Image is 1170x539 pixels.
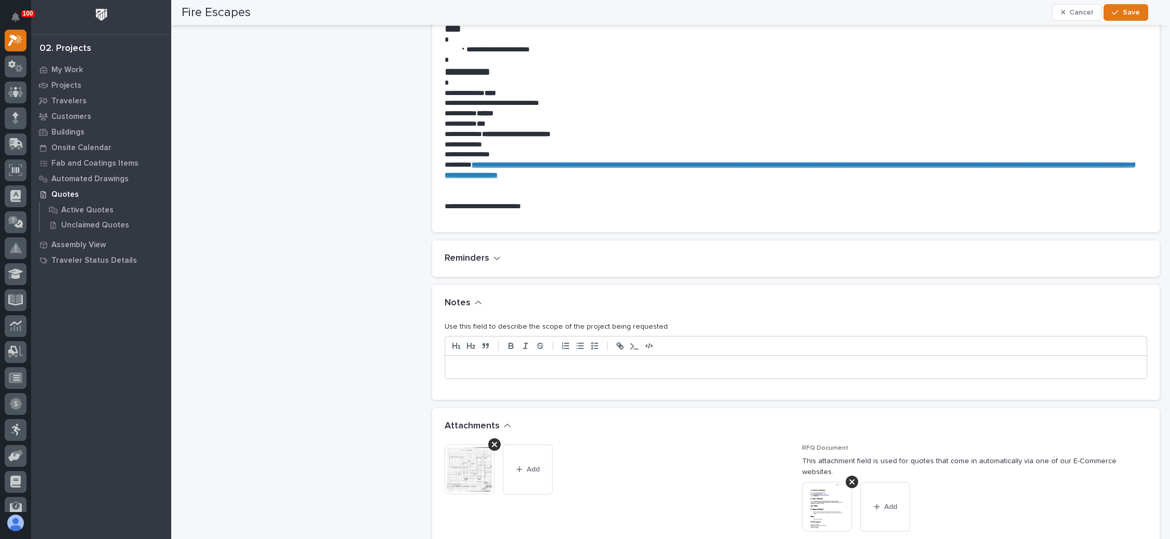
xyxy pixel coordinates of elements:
a: Active Quotes [40,203,171,217]
p: This attachment field is used for quotes that come in automatically via one of our E-Commerce web... [802,456,1147,478]
button: Attachments [445,421,511,432]
a: Quotes [31,186,171,202]
button: Add [503,444,553,494]
span: Save [1123,8,1140,17]
button: Reminders [445,253,501,264]
button: Notifications [5,6,26,28]
a: Traveler Status Details [31,252,171,268]
div: Notifications100 [13,12,26,29]
a: Projects [31,77,171,93]
button: users-avatar [5,512,26,534]
span: Add [527,465,540,474]
p: Active Quotes [61,206,114,215]
a: Fab and Coatings Items [31,155,171,171]
h2: Reminders [445,253,489,264]
p: Buildings [51,128,85,137]
h2: Fire Escapes [182,5,251,20]
a: My Work [31,62,171,77]
p: Onsite Calendar [51,143,112,153]
p: Fab and Coatings Items [51,159,139,168]
a: Unclaimed Quotes [40,218,171,232]
p: 100 [23,10,33,17]
p: Projects [51,81,81,90]
h2: Notes [445,298,471,309]
h2: Attachments [445,421,500,432]
a: Assembly View [31,237,171,252]
p: Use this field to describe the scope of the project being requested. [445,321,1147,332]
img: Workspace Logo [92,5,111,24]
a: Onsite Calendar [31,140,171,155]
button: Cancel [1052,4,1102,21]
p: Quotes [51,190,79,199]
button: Save [1104,4,1148,21]
p: My Work [51,65,83,75]
a: Travelers [31,93,171,109]
span: Add [884,502,897,511]
span: RFQ Document [802,445,848,451]
p: Customers [51,112,91,122]
p: Travelers [51,97,87,106]
span: Cancel [1069,8,1093,17]
button: Notes [445,298,482,309]
button: Add [860,482,910,532]
p: Automated Drawings [51,174,129,184]
a: Customers [31,109,171,124]
div: 02. Projects [39,43,91,55]
a: Automated Drawings [31,171,171,186]
p: Unclaimed Quotes [61,221,129,230]
p: Traveler Status Details [51,256,137,265]
p: Assembly View [51,240,106,250]
a: Buildings [31,124,171,140]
